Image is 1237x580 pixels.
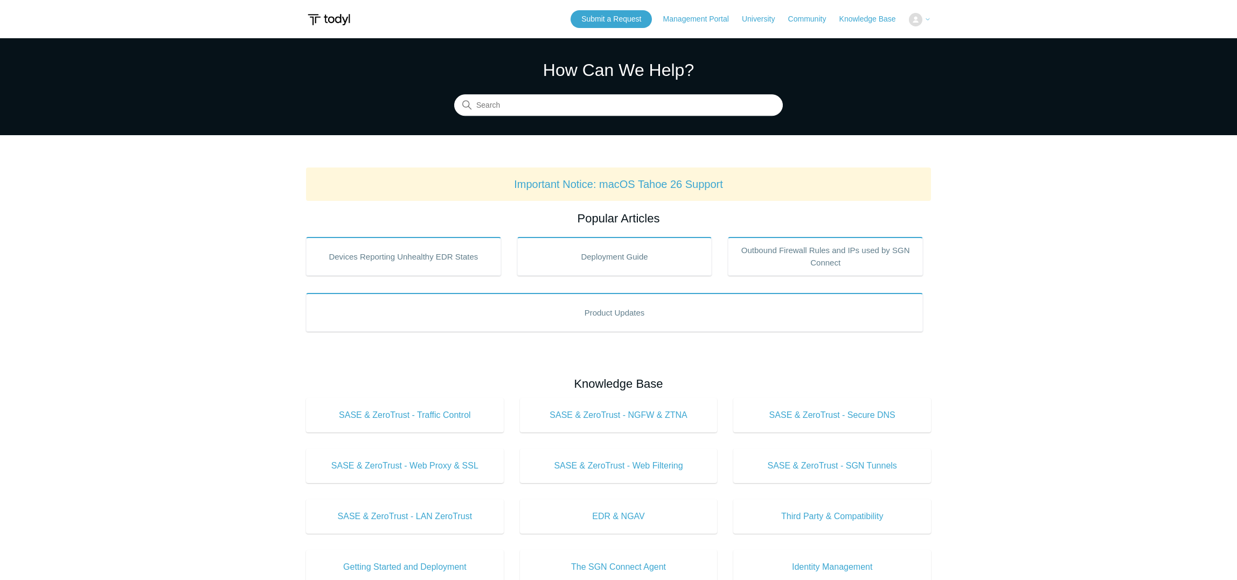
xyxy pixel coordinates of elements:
a: SASE & ZeroTrust - Traffic Control [306,398,504,432]
a: SASE & ZeroTrust - Secure DNS [733,398,931,432]
span: Identity Management [749,561,915,574]
a: SASE & ZeroTrust - NGFW & ZTNA [520,398,718,432]
a: SASE & ZeroTrust - SGN Tunnels [733,449,931,483]
a: Submit a Request [571,10,652,28]
h2: Knowledge Base [306,375,931,393]
span: SASE & ZeroTrust - Secure DNS [749,409,915,422]
a: SASE & ZeroTrust - LAN ZeroTrust [306,499,504,534]
span: The SGN Connect Agent [536,561,701,574]
a: Knowledge Base [839,13,907,25]
a: SASE & ZeroTrust - Web Filtering [520,449,718,483]
img: Todyl Support Center Help Center home page [306,10,352,30]
input: Search [454,95,783,116]
span: SASE & ZeroTrust - LAN ZeroTrust [322,510,488,523]
span: SASE & ZeroTrust - NGFW & ZTNA [536,409,701,422]
h2: Popular Articles [306,209,931,227]
a: Management Portal [663,13,740,25]
span: EDR & NGAV [536,510,701,523]
h1: How Can We Help? [454,57,783,83]
a: University [742,13,786,25]
span: Third Party & Compatibility [749,510,915,523]
a: Important Notice: macOS Tahoe 26 Support [514,178,723,190]
a: EDR & NGAV [520,499,718,534]
span: SASE & ZeroTrust - SGN Tunnels [749,459,915,472]
a: Deployment Guide [517,237,712,276]
a: Product Updates [306,293,923,332]
a: Third Party & Compatibility [733,499,931,534]
span: SASE & ZeroTrust - Web Filtering [536,459,701,472]
a: Community [788,13,837,25]
span: SASE & ZeroTrust - Traffic Control [322,409,488,422]
span: Getting Started and Deployment [322,561,488,574]
a: SASE & ZeroTrust - Web Proxy & SSL [306,449,504,483]
a: Devices Reporting Unhealthy EDR States [306,237,501,276]
a: Outbound Firewall Rules and IPs used by SGN Connect [728,237,923,276]
span: SASE & ZeroTrust - Web Proxy & SSL [322,459,488,472]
